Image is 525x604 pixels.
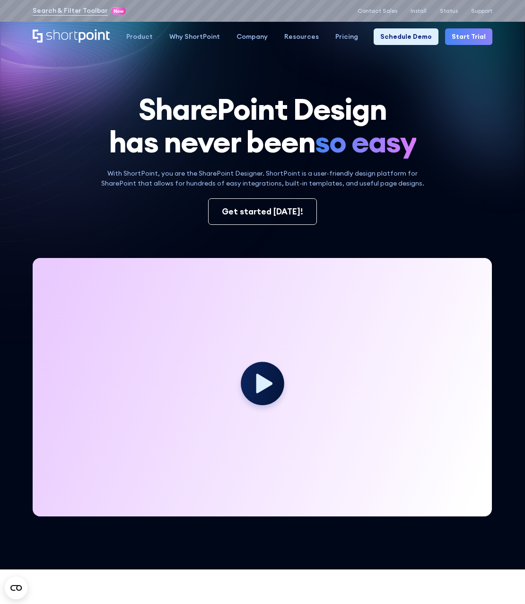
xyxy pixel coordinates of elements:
[222,205,303,218] div: Get started [DATE]!
[33,29,110,44] a: Home
[33,93,492,159] h1: SharePoint Design has never been
[126,32,153,42] div: Product
[471,8,492,14] a: Support
[445,28,492,45] a: Start Trial
[228,28,276,45] a: Company
[411,8,427,14] a: Install
[335,32,358,42] div: Pricing
[208,198,317,225] a: Get started [DATE]!
[118,28,161,45] a: Product
[33,6,108,16] a: Search & Filter Toolbar
[358,8,397,14] a: Contact Sales
[284,32,319,42] div: Resources
[95,169,430,188] p: With ShortPoint, you are the SharePoint Designer. ShortPoint is a user-friendly design platform f...
[440,8,458,14] a: Status
[315,125,416,158] span: so easy
[161,28,228,45] a: Why ShortPoint
[276,28,327,45] a: Resources
[374,28,438,45] a: Schedule Demo
[5,577,27,599] button: Open CMP widget
[327,28,367,45] a: Pricing
[169,32,220,42] div: Why ShortPoint
[355,494,525,604] iframe: Chat Widget
[236,32,268,42] div: Company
